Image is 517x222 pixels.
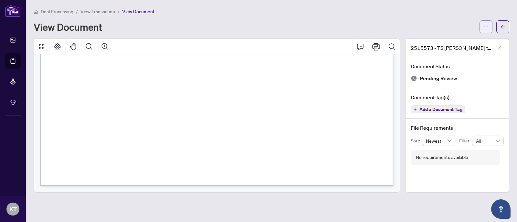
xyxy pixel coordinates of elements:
[122,9,154,15] span: View Document
[411,94,504,101] h4: Document Tag(s)
[34,22,102,32] h1: View Document
[491,199,511,219] button: Open asap
[476,136,500,146] span: All
[459,137,472,144] p: Filter:
[426,136,452,146] span: Newest
[419,107,462,112] span: Add a Document Tag
[9,205,17,214] span: KT
[411,44,491,52] span: 2515573 - TS [PERSON_NAME] to review.pdf
[411,105,465,113] button: Add a Document Tag
[34,9,38,14] span: home
[411,137,422,144] p: Sort:
[420,74,457,83] span: Pending Review
[501,25,505,29] span: arrow-left
[411,62,504,70] h4: Document Status
[41,9,73,15] span: Deal Processing
[414,108,417,111] span: plus
[498,46,502,50] span: edit
[118,8,120,15] li: /
[484,25,488,29] span: ellipsis
[5,5,21,17] img: logo
[411,75,417,82] img: Document Status
[76,8,78,15] li: /
[411,124,504,132] h4: File Requirements
[416,154,468,161] div: No requirements available
[80,9,115,15] span: View Transaction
